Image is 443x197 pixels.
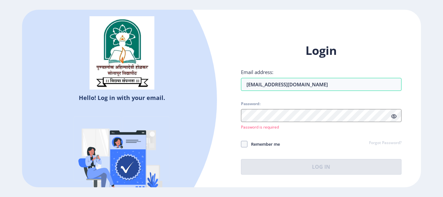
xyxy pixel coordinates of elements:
[241,69,273,75] label: Email address:
[369,140,401,146] a: Forgot Password?
[90,16,154,90] img: sulogo.png
[241,101,260,106] label: Password:
[241,159,401,175] button: Log In
[241,124,279,130] span: Password is required
[241,78,401,91] input: Email address
[247,140,280,148] span: Remember me
[241,43,401,58] h1: Login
